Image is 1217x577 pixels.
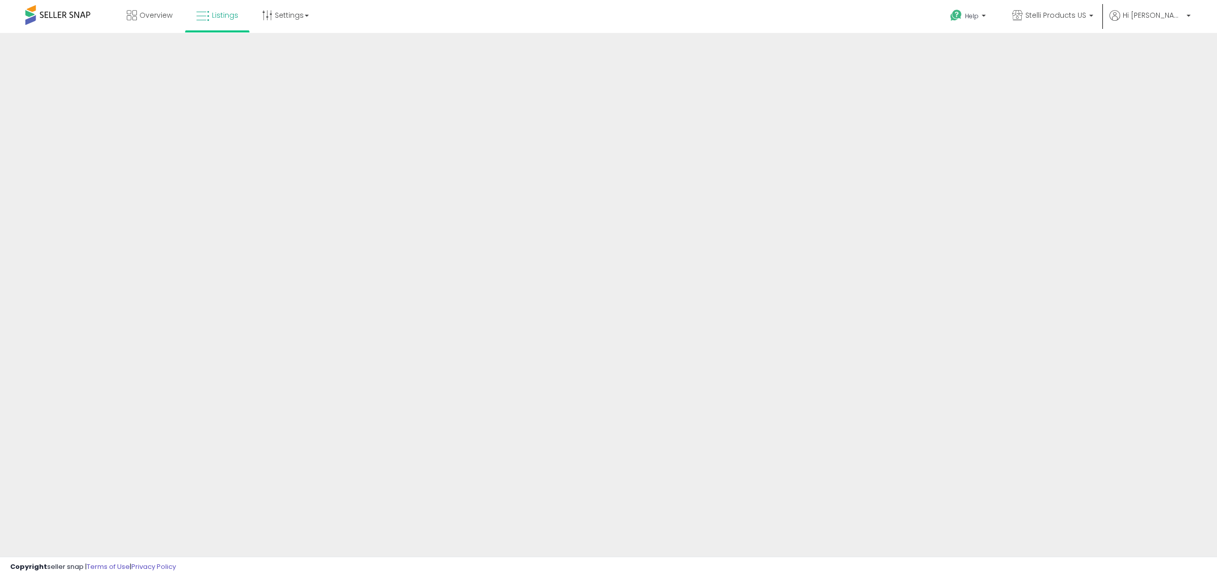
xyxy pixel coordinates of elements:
[139,10,172,20] span: Overview
[1109,10,1191,33] a: Hi [PERSON_NAME]
[1123,10,1184,20] span: Hi [PERSON_NAME]
[965,12,979,20] span: Help
[942,2,996,33] a: Help
[1025,10,1086,20] span: Stelli Products US
[950,9,962,22] i: Get Help
[212,10,238,20] span: Listings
